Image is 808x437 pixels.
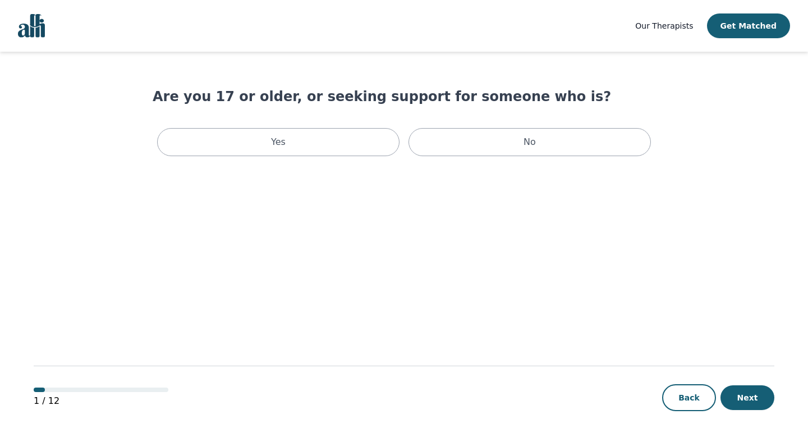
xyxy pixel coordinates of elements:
h1: Are you 17 or older, or seeking support for someone who is? [153,88,655,106]
button: Next [720,385,774,410]
p: Yes [271,135,286,149]
p: 1 / 12 [34,394,168,408]
button: Back [662,384,716,411]
p: No [524,135,536,149]
span: Our Therapists [635,21,693,30]
a: Our Therapists [635,19,693,33]
button: Get Matched [707,13,790,38]
img: alli logo [18,14,45,38]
